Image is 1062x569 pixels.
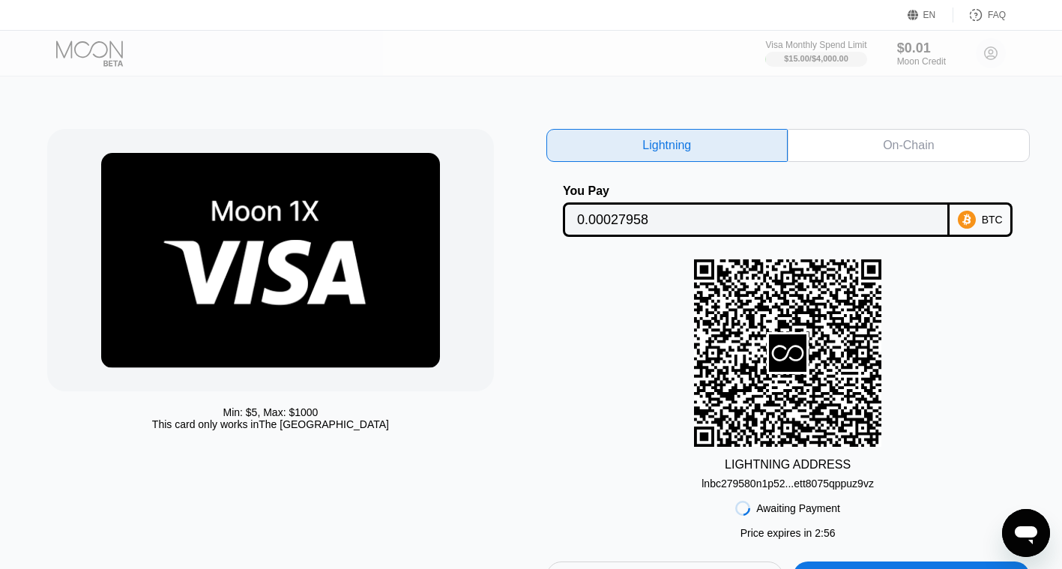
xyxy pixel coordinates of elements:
div: Visa Monthly Spend Limit [765,40,866,50]
div: BTC [982,214,1003,226]
div: LIGHTNING ADDRESS [725,458,851,472]
div: You PayBTC [546,184,1030,237]
div: This card only works in The [GEOGRAPHIC_DATA] [152,418,389,430]
div: Visa Monthly Spend Limit$15.00/$4,000.00 [765,40,866,67]
div: lnbc279580n1p52...ett8075qppuz9vz [702,472,874,490]
div: lnbc279580n1p52...ett8075qppuz9vz [702,478,874,490]
div: $15.00 / $4,000.00 [784,54,848,63]
div: Lightning [546,129,788,162]
div: EN [908,7,953,22]
div: On-Chain [883,138,934,153]
div: Awaiting Payment [756,502,840,514]
div: You Pay [563,184,950,198]
div: EN [923,10,936,20]
div: Price expires in [740,527,836,539]
iframe: Button to launch messaging window [1002,509,1050,557]
div: FAQ [988,10,1006,20]
div: Min: $ 5 , Max: $ 1000 [223,406,318,418]
div: On-Chain [788,129,1030,162]
div: FAQ [953,7,1006,22]
div: Lightning [642,138,691,153]
span: 2 : 56 [815,527,835,539]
